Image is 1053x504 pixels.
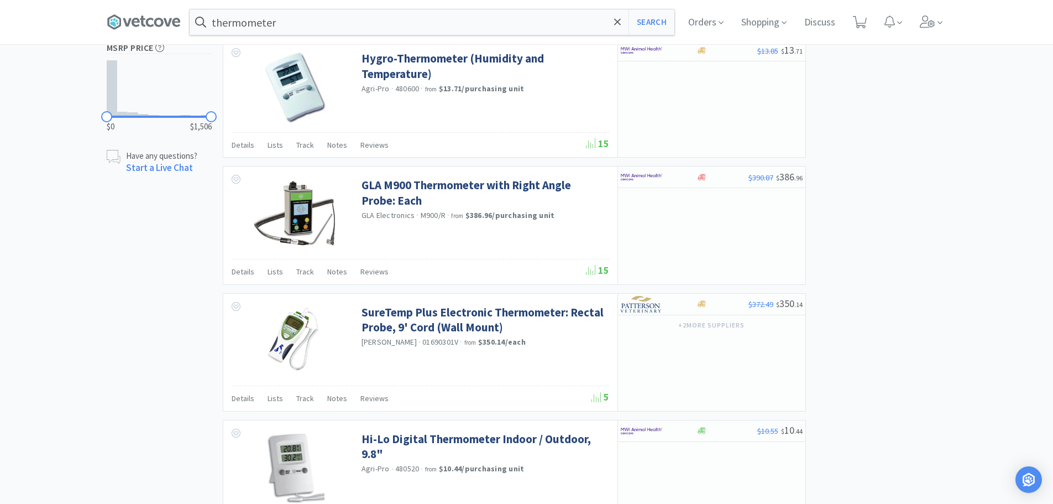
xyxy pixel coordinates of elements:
a: Discuss [800,18,840,28]
img: af1925d5711d4ef4bb5a55b3e7b4a72b_112842.png [266,305,324,377]
span: 480600 [395,84,420,93]
span: from [464,339,476,346]
span: 13 [781,44,803,56]
span: Reviews [360,267,389,277]
span: 386 [776,170,803,183]
span: $390.87 [748,173,773,183]
img: 4320fd1ec11549f3a52f1ff7c0d66d05_635702.png [264,51,326,123]
img: f6b2451649754179b5b4e0c70c3f7cb0_2.png [621,423,662,439]
span: Track [296,140,314,150]
span: Track [296,393,314,403]
span: · [447,210,449,220]
img: f6b2451649754179b5b4e0c70c3f7cb0_2.png [621,169,662,185]
img: 5f7d4ff297684db7aa698df59436a1e4_616790.png [251,178,339,250]
span: Details [232,267,254,277]
span: 480520 [395,464,420,474]
p: Have any questions? [126,150,197,162]
span: Notes [327,393,347,403]
a: [PERSON_NAME] [362,337,417,347]
strong: $10.44 / purchasing unit [439,464,525,474]
div: Open Intercom Messenger [1015,466,1042,493]
span: Details [232,140,254,150]
img: fcd1ab93751e49dca80a3e483fb23f53_639123.png [265,432,324,503]
span: · [418,337,421,347]
span: · [416,210,418,220]
span: Reviews [360,393,389,403]
span: Lists [268,393,283,403]
strong: $13.71 / purchasing unit [439,84,525,93]
span: $10.55 [757,426,778,436]
span: 5 [591,391,609,403]
span: $1,506 [190,120,212,133]
span: Track [296,267,314,277]
span: Notes [327,267,347,277]
span: $ [776,300,779,309]
span: 10 [781,424,803,437]
span: 350 [776,297,803,310]
span: · [421,84,423,93]
a: Hygro-Thermometer (Humidity and Temperature) [362,51,606,81]
span: 15 [586,264,609,277]
span: . 71 [794,47,803,55]
span: . 44 [794,427,803,435]
span: M900/R [421,210,446,220]
span: from [425,85,437,93]
span: Reviews [360,140,389,150]
span: from [425,465,437,473]
span: 01690301V [422,337,458,347]
a: Agri-Pro [362,84,390,93]
span: . 14 [794,300,803,309]
span: $ [776,174,779,182]
a: GLA Electronics [362,210,415,220]
span: · [391,84,394,93]
a: GLA M900 Thermometer with Right Angle Probe: Each [362,178,606,208]
h5: MSRP Price [107,41,212,54]
a: Hi-Lo Digital Thermometer Indoor / Outdoor, 9.8" [362,432,606,462]
span: · [421,464,423,474]
input: Search by item, sku, manufacturer, ingredient, size... [190,9,674,35]
span: 15 [586,137,609,150]
a: Agri-Pro [362,464,390,474]
strong: $350.14 / each [478,337,526,347]
span: $13.85 [757,46,778,56]
span: Notes [327,140,347,150]
span: · [391,464,394,474]
span: from [451,212,463,220]
a: Start a Live Chat [126,162,193,174]
img: f5e969b455434c6296c6d81ef179fa71_3.png [621,296,662,313]
strong: $386.96 / purchasing unit [465,210,555,220]
span: Lists [268,140,283,150]
img: f6b2451649754179b5b4e0c70c3f7cb0_2.png [621,42,662,59]
button: Search [628,9,674,35]
span: $ [781,47,784,55]
span: $ [781,427,784,435]
span: · [460,337,462,347]
button: +2more suppliers [673,318,750,333]
span: $0 [107,120,114,133]
span: $372.49 [748,299,773,309]
span: . 96 [794,174,803,182]
span: Lists [268,267,283,277]
a: SureTemp Plus Electronic Thermometer: Rectal Probe, 9' Cord (Wall Mount) [362,305,606,335]
span: Details [232,393,254,403]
